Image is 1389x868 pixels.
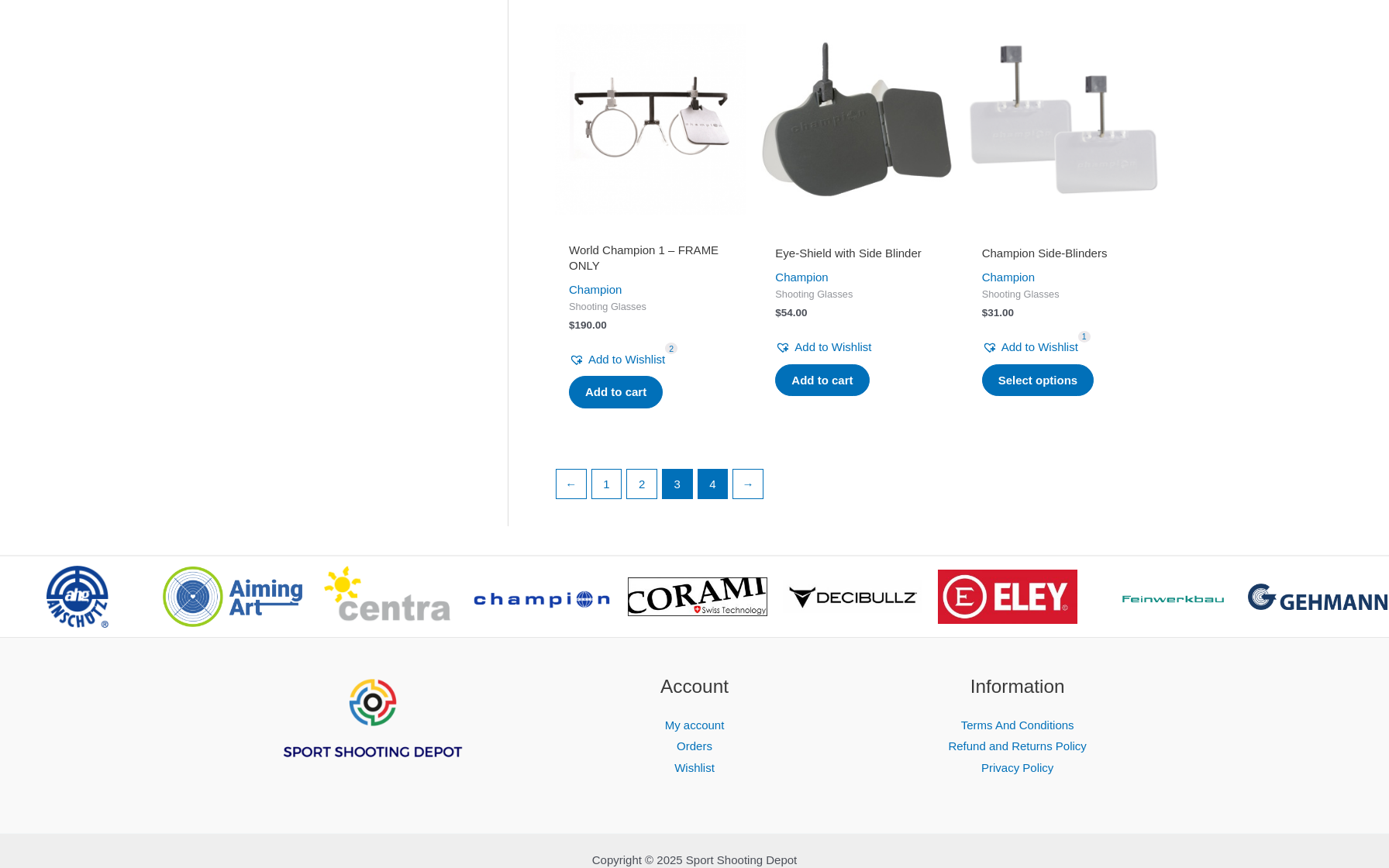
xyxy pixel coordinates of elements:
a: Add to Wishlist [569,349,665,370]
h2: Eye-Shield with Side Blinder [775,246,938,261]
a: World Champion 1 – FRAME ONLY [569,243,732,279]
aside: Footer Widget 1 [229,673,514,798]
a: Page 1 [592,470,622,499]
bdi: 54.00 [775,307,807,319]
span: Add to Wishlist [794,340,871,353]
a: Page 2 [627,470,657,499]
aside: Footer Widget 2 [553,673,837,779]
img: Eye-Shield with Side Blinder [761,24,952,215]
a: Champion [775,270,828,284]
span: $ [982,307,988,319]
a: Orders [677,739,712,753]
nav: Account [553,715,837,780]
iframe: Customer reviews powered by Trustpilot [569,224,732,243]
img: WORLD CHAMPION 1 [555,24,746,215]
span: Add to Wishlist [1001,340,1078,353]
a: Add to Wishlist [982,336,1078,358]
a: Select options for “Champion Side-Blinders” [982,364,1094,397]
span: Shooting Glasses [775,288,938,301]
aside: Footer Widget 3 [875,673,1160,779]
a: Page 4 [698,470,728,499]
a: Privacy Policy [981,761,1053,774]
iframe: Customer reviews powered by Trustpilot [775,224,938,243]
span: Shooting Glasses [569,301,732,314]
a: Eye-Shield with Side Blinder [775,246,938,267]
h2: World Champion 1 – FRAME ONLY [569,243,732,273]
span: Page 3 [663,470,692,499]
span: Shooting Glasses [982,288,1145,301]
bdi: 190.00 [569,319,607,331]
span: 1 [1078,331,1091,343]
h2: Information [875,673,1160,701]
a: Wishlist [674,761,715,774]
a: Add to cart: “Eye-Shield with Side Blinder” [775,364,869,397]
a: Champion [982,270,1035,284]
a: Add to Wishlist [775,336,871,358]
a: Champion [569,283,622,296]
a: Add to cart: “World Champion 1 - FRAME ONLY” [569,376,663,408]
nav: Product Pagination [555,469,1159,508]
img: Champion Side-Blinders [968,24,1159,215]
a: Terms And Conditions [961,718,1074,732]
nav: Information [875,715,1160,780]
span: 2 [665,343,677,354]
img: brand logo [938,570,1077,624]
span: $ [775,307,781,319]
h2: Account [553,673,837,701]
bdi: 31.00 [982,307,1014,319]
span: Add to Wishlist [588,353,665,366]
a: My account [665,718,725,732]
span: $ [569,319,575,331]
a: Refund and Returns Policy [948,739,1086,753]
a: → [733,470,763,499]
a: Champion Side-Blinders [982,246,1145,267]
span: > [1366,577,1381,593]
h2: Champion Side-Blinders [982,246,1145,261]
iframe: Customer reviews powered by Trustpilot [982,224,1145,243]
a: ← [557,470,586,499]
